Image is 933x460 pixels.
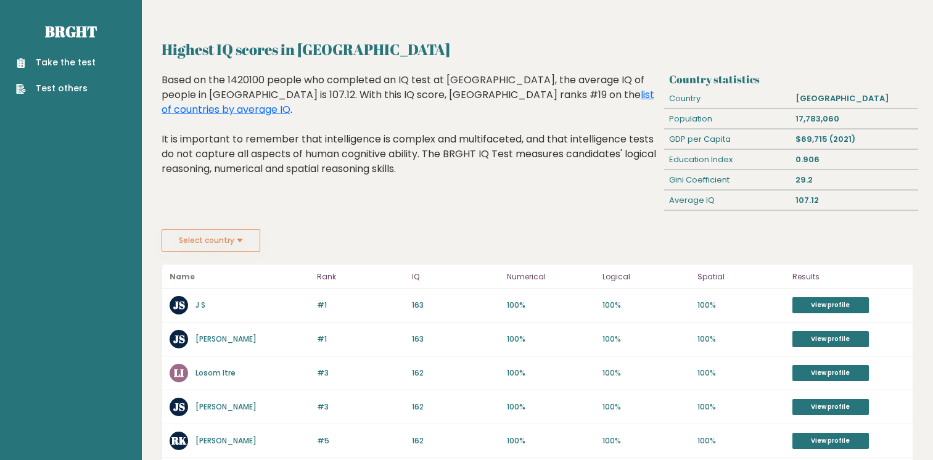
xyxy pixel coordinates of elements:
[791,150,918,170] div: 0.906
[602,269,690,284] p: Logical
[317,334,405,345] p: #1
[697,269,785,284] p: Spatial
[602,435,690,446] p: 100%
[195,300,205,310] a: J S
[792,331,869,347] a: View profile
[791,109,918,129] div: 17,783,060
[664,170,791,190] div: Gini Coefficient
[507,401,594,413] p: 100%
[697,300,785,311] p: 100%
[664,129,791,149] div: GDP per Capita
[792,365,869,381] a: View profile
[791,129,918,149] div: $69,715 (2021)
[162,229,260,252] button: Select country
[697,435,785,446] p: 100%
[195,368,236,378] a: Losom Itre
[412,368,499,379] p: 162
[317,300,405,311] p: #1
[697,368,785,379] p: 100%
[664,89,791,109] div: Country
[412,269,499,284] p: IQ
[195,401,257,412] a: [PERSON_NAME]
[791,170,918,190] div: 29.2
[317,401,405,413] p: #3
[317,269,405,284] p: Rank
[697,401,785,413] p: 100%
[602,401,690,413] p: 100%
[173,400,185,414] text: JS
[162,38,913,60] h2: Highest IQ scores in [GEOGRAPHIC_DATA]
[792,269,905,284] p: Results
[171,433,187,448] text: RK
[664,150,791,170] div: Education Index
[507,368,594,379] p: 100%
[170,271,195,282] b: Name
[16,56,96,69] a: Take the test
[602,300,690,311] p: 100%
[16,82,96,95] a: Test others
[697,334,785,345] p: 100%
[317,435,405,446] p: #5
[664,109,791,129] div: Population
[507,334,594,345] p: 100%
[791,89,918,109] div: [GEOGRAPHIC_DATA]
[195,334,257,344] a: [PERSON_NAME]
[792,399,869,415] a: View profile
[507,269,594,284] p: Numerical
[507,300,594,311] p: 100%
[792,297,869,313] a: View profile
[412,334,499,345] p: 163
[412,435,499,446] p: 162
[174,366,184,380] text: LI
[45,22,97,41] a: Brght
[664,191,791,210] div: Average IQ
[162,88,654,117] a: list of countries by average IQ
[412,300,499,311] p: 163
[791,191,918,210] div: 107.12
[162,73,660,195] div: Based on the 1420100 people who completed an IQ test at [GEOGRAPHIC_DATA], the average IQ of peop...
[317,368,405,379] p: #3
[195,435,257,446] a: [PERSON_NAME]
[173,298,185,312] text: JS
[507,435,594,446] p: 100%
[173,332,185,346] text: JS
[602,368,690,379] p: 100%
[792,433,869,449] a: View profile
[669,73,913,86] h3: Country statistics
[602,334,690,345] p: 100%
[412,401,499,413] p: 162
